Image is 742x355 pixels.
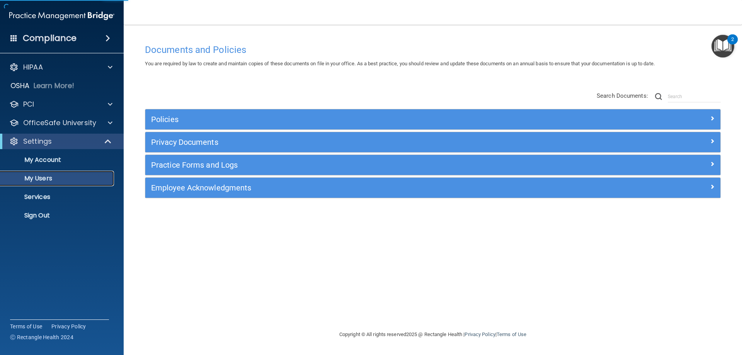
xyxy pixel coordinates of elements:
[151,161,571,169] h5: Practice Forms and Logs
[9,8,114,24] img: PMB logo
[151,138,571,146] h5: Privacy Documents
[711,35,734,58] button: Open Resource Center, 2 new notifications
[597,92,648,99] span: Search Documents:
[5,193,111,201] p: Services
[23,118,96,127] p: OfficeSafe University
[731,39,734,49] div: 2
[9,137,112,146] a: Settings
[145,61,655,66] span: You are required by law to create and maintain copies of these documents on file in your office. ...
[10,333,73,341] span: Ⓒ Rectangle Health 2024
[497,331,526,337] a: Terms of Use
[151,136,715,148] a: Privacy Documents
[23,137,52,146] p: Settings
[9,63,112,72] a: HIPAA
[5,175,111,182] p: My Users
[9,100,112,109] a: PCI
[23,33,77,44] h4: Compliance
[5,156,111,164] p: My Account
[655,93,662,100] img: ic-search.3b580494.png
[151,115,571,124] h5: Policies
[151,113,715,126] a: Policies
[34,81,75,90] p: Learn More!
[151,183,571,192] h5: Employee Acknowledgments
[9,118,112,127] a: OfficeSafe University
[23,63,43,72] p: HIPAA
[23,100,34,109] p: PCI
[465,331,495,337] a: Privacy Policy
[668,91,721,102] input: Search
[145,45,721,55] h4: Documents and Policies
[10,81,30,90] p: OSHA
[151,159,715,171] a: Practice Forms and Logs
[10,323,42,330] a: Terms of Use
[151,182,715,194] a: Employee Acknowledgments
[5,212,111,219] p: Sign Out
[51,323,86,330] a: Privacy Policy
[292,322,574,347] div: Copyright © All rights reserved 2025 @ Rectangle Health | |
